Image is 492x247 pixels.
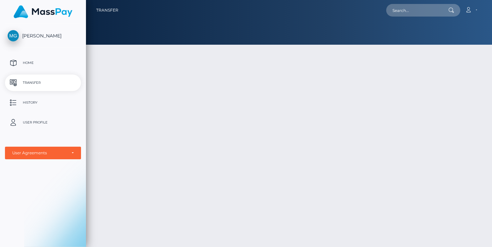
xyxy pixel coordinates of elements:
[5,55,81,71] a: Home
[14,5,72,18] img: MassPay
[5,147,81,159] button: User Agreements
[386,4,448,17] input: Search...
[8,58,78,68] p: Home
[5,74,81,91] a: Transfer
[5,94,81,111] a: History
[8,98,78,108] p: History
[8,78,78,88] p: Transfer
[5,33,81,39] span: [PERSON_NAME]
[96,3,118,17] a: Transfer
[12,150,66,156] div: User Agreements
[8,118,78,127] p: User Profile
[5,114,81,131] a: User Profile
